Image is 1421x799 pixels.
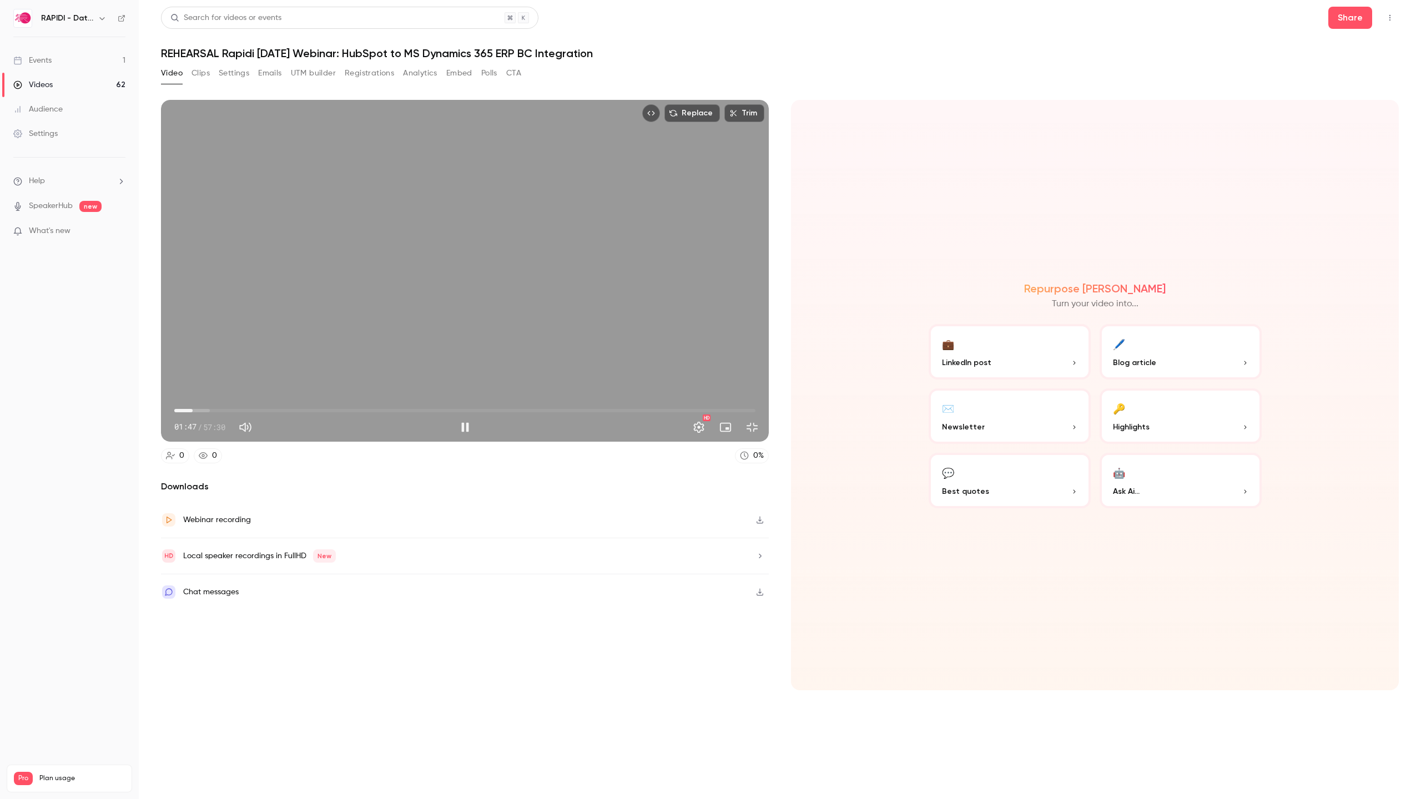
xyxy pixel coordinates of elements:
[724,104,764,122] button: Trim
[664,104,720,122] button: Replace
[1113,399,1125,417] div: 🔑
[735,448,769,463] a: 0%
[29,225,70,237] span: What's new
[942,357,991,368] span: LinkedIn post
[212,450,217,462] div: 0
[203,421,225,433] span: 57:30
[1328,7,1372,29] button: Share
[14,9,32,27] img: RAPIDI - Data Integration Solutions
[313,549,336,563] span: New
[1113,464,1125,481] div: 🤖
[942,335,954,352] div: 💼
[29,175,45,187] span: Help
[183,549,336,563] div: Local speaker recordings in FullHD
[688,416,710,438] button: Settings
[942,464,954,481] div: 💬
[741,416,763,438] button: Exit full screen
[161,448,189,463] a: 0
[1113,421,1150,433] span: Highlights
[446,64,472,82] button: Embed
[183,585,239,599] div: Chat messages
[234,416,256,438] button: Mute
[179,450,184,462] div: 0
[454,416,476,438] button: Pause
[219,64,249,82] button: Settings
[174,421,196,433] span: 01:47
[39,774,125,783] span: Plan usage
[13,128,58,139] div: Settings
[929,324,1091,380] button: 💼LinkedIn post
[481,64,497,82] button: Polls
[942,399,954,417] div: ✉️
[1113,335,1125,352] div: 🖊️
[506,64,521,82] button: CTA
[942,421,985,433] span: Newsletter
[642,104,660,122] button: Embed video
[1100,388,1262,444] button: 🔑Highlights
[714,416,737,438] button: Turn on miniplayer
[194,448,222,463] a: 0
[161,47,1399,60] h1: REHEARSAL Rapidi [DATE] Webinar: HubSpot to MS Dynamics 365 ERP BC Integration
[942,486,989,497] span: Best quotes
[174,421,225,433] div: 01:47
[183,513,251,527] div: Webinar recording
[112,226,125,236] iframe: Noticeable Trigger
[403,64,437,82] button: Analytics
[161,480,769,493] h2: Downloads
[1381,9,1399,27] button: Top Bar Actions
[41,13,93,24] h6: RAPIDI - Data Integration Solutions
[13,79,53,90] div: Videos
[929,388,1091,444] button: ✉️Newsletter
[198,421,202,433] span: /
[170,12,281,24] div: Search for videos or events
[1052,297,1138,311] p: Turn your video into...
[345,64,394,82] button: Registrations
[192,64,210,82] button: Clips
[13,175,125,187] li: help-dropdown-opener
[161,64,183,82] button: Video
[1100,453,1262,508] button: 🤖Ask Ai...
[13,104,63,115] div: Audience
[258,64,281,82] button: Emails
[1100,324,1262,380] button: 🖊️Blog article
[929,453,1091,508] button: 💬Best quotes
[29,200,73,212] a: SpeakerHub
[1113,357,1156,368] span: Blog article
[753,450,764,462] div: 0 %
[14,772,33,785] span: Pro
[1113,486,1140,497] span: Ask Ai...
[291,64,336,82] button: UTM builder
[13,55,52,66] div: Events
[1024,282,1166,295] h2: Repurpose [PERSON_NAME]
[79,201,102,212] span: new
[703,414,710,421] div: HD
